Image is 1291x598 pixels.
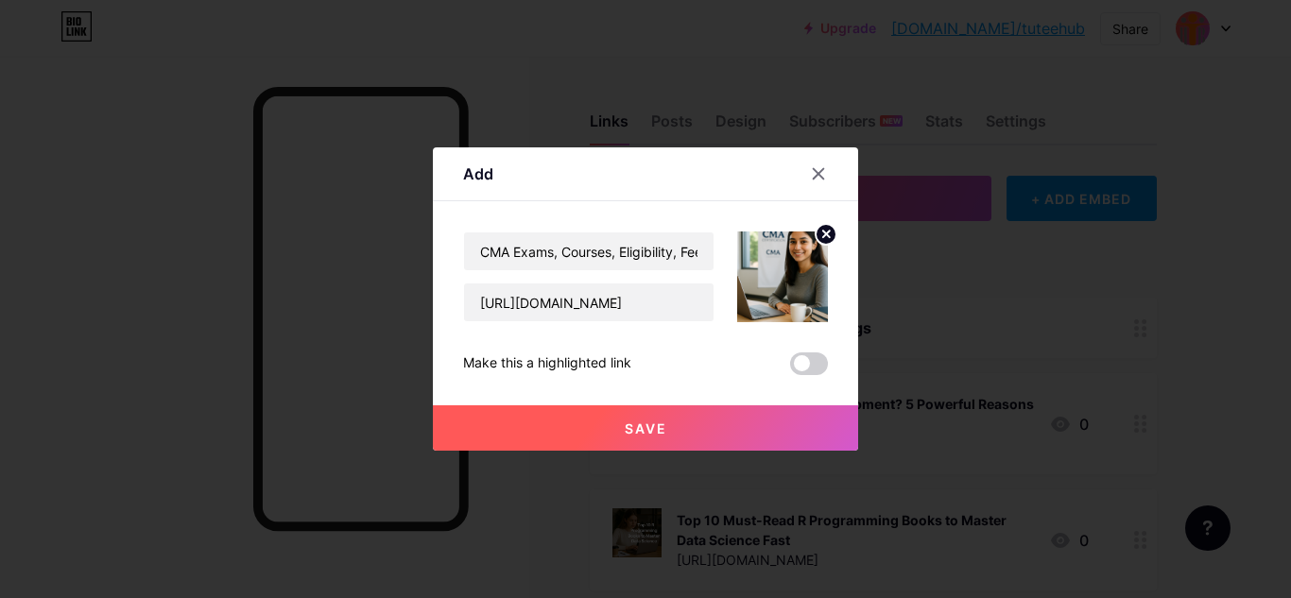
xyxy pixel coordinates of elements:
[433,405,858,451] button: Save
[463,162,493,185] div: Add
[625,420,667,436] span: Save
[463,352,631,375] div: Make this a highlighted link
[737,231,828,322] img: link_thumbnail
[464,232,714,270] input: Title
[464,283,714,321] input: URL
